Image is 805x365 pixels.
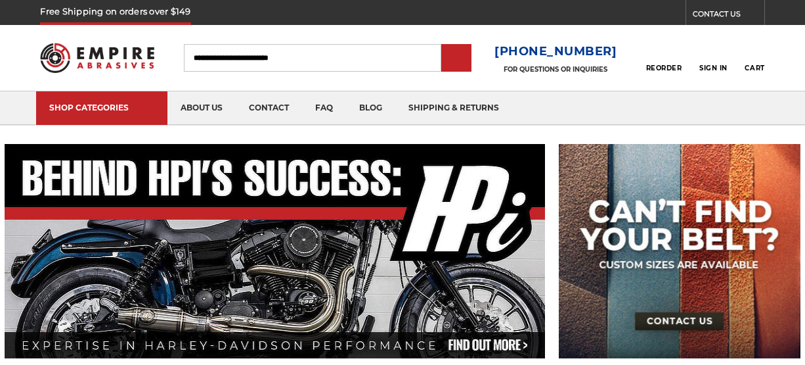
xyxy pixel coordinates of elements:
span: Sign In [699,64,728,72]
img: Banner for an interview featuring Horsepower Inc who makes Harley performance upgrades featured o... [5,144,545,358]
a: Cart [745,43,764,72]
div: SHOP CATEGORIES [49,103,154,112]
span: Cart [745,64,764,72]
a: shipping & returns [395,91,512,125]
a: Reorder [646,43,682,72]
a: faq [302,91,346,125]
a: CONTACT US [693,7,764,25]
a: blog [346,91,395,125]
img: promo banner for custom belts. [559,144,800,358]
img: Empire Abrasives [40,36,154,80]
input: Submit [443,45,469,72]
a: [PHONE_NUMBER] [494,42,617,61]
a: contact [236,91,302,125]
a: about us [167,91,236,125]
span: Reorder [646,64,682,72]
p: FOR QUESTIONS OR INQUIRIES [494,65,617,74]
